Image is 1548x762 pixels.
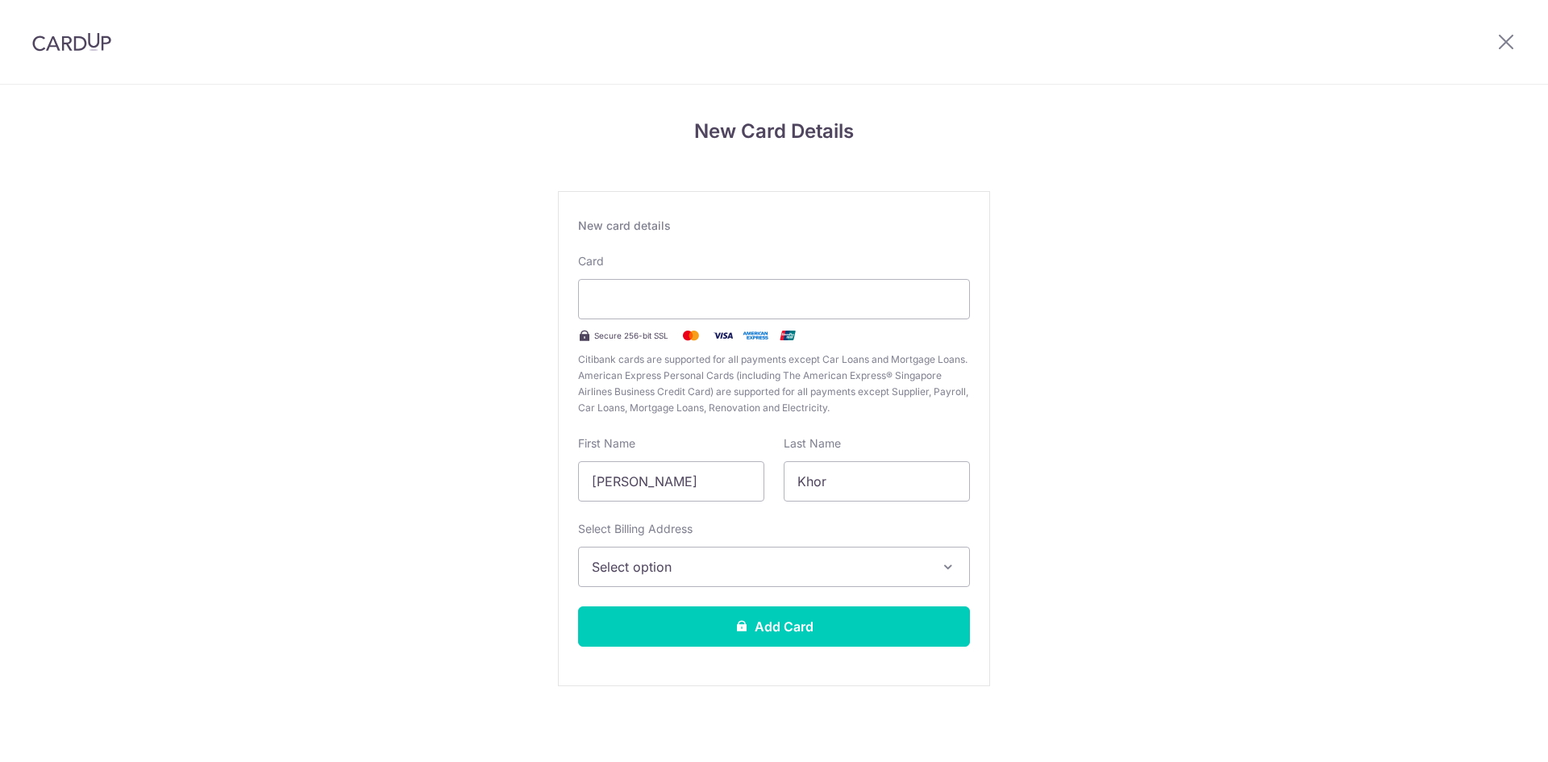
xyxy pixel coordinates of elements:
[32,32,111,52] img: CardUp
[578,461,764,502] input: Cardholder First Name
[1445,714,1532,754] iframe: Opens a widget where you can find more information
[578,253,604,269] label: Card
[739,326,772,345] img: .alt.amex
[784,461,970,502] input: Cardholder Last Name
[578,547,970,587] button: Select option
[707,326,739,345] img: Visa
[578,352,970,416] span: Citibank cards are supported for all payments except Car Loans and Mortgage Loans. American Expre...
[578,435,635,452] label: First Name
[772,326,804,345] img: .alt.unionpay
[592,557,927,577] span: Select option
[578,521,693,537] label: Select Billing Address
[784,435,841,452] label: Last Name
[578,218,970,234] div: New card details
[578,606,970,647] button: Add Card
[558,117,990,146] h4: New Card Details
[594,329,668,342] span: Secure 256-bit SSL
[592,289,956,309] iframe: Secure card payment input frame
[675,326,707,345] img: Mastercard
